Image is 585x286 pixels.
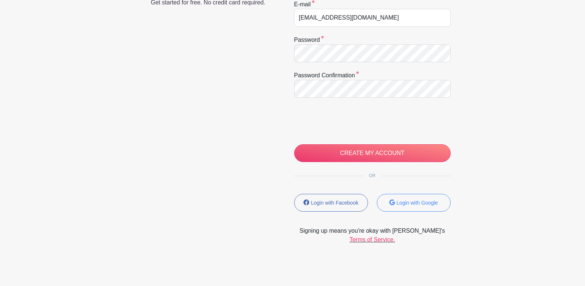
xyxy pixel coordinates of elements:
[294,194,368,212] button: Login with Facebook
[294,9,451,27] input: e.g. julie@eventco.com
[290,226,455,235] span: Signing up means you're okay with [PERSON_NAME]'s
[350,236,395,243] a: Terms of Service.
[377,194,451,212] button: Login with Google
[294,36,324,44] label: Password
[311,200,358,206] small: Login with Facebook
[294,107,406,135] iframe: reCAPTCHA
[294,144,451,162] input: CREATE MY ACCOUNT
[294,71,359,80] label: Password confirmation
[363,173,382,178] span: OR
[396,200,438,206] small: Login with Google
